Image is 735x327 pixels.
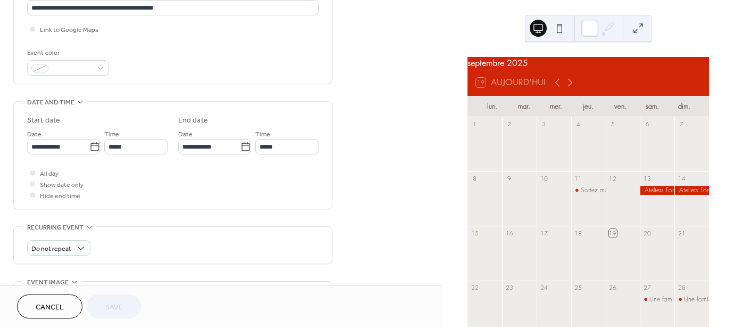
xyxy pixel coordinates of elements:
[471,120,479,128] div: 1
[508,96,540,117] div: mar.
[471,175,479,183] div: 8
[640,295,674,304] div: Une famille décomposée
[574,120,582,128] div: 4
[27,129,41,140] span: Date
[505,120,513,128] div: 2
[27,47,107,59] div: Event color
[40,191,80,202] span: Hide end time
[571,186,606,195] div: Sortez moi de là!
[678,229,686,237] div: 21
[540,229,548,237] div: 17
[27,222,83,233] span: Recurring event
[669,96,700,117] div: dim.
[471,284,479,292] div: 22
[574,284,582,292] div: 25
[36,302,64,313] span: Cancel
[574,175,582,183] div: 11
[467,57,709,70] div: septembre 2025
[40,24,98,36] span: Link to Google Maps
[643,229,651,237] div: 20
[476,96,508,117] div: lun.
[609,175,617,183] div: 12
[104,129,119,140] span: Time
[540,175,548,183] div: 10
[505,229,513,237] div: 16
[27,97,74,108] span: Date and time
[540,96,572,117] div: mer.
[643,175,651,183] div: 13
[540,120,548,128] div: 3
[178,115,208,126] div: End date
[574,229,582,237] div: 18
[471,229,479,237] div: 15
[643,120,651,128] div: 6
[649,295,716,304] div: Une famille décomposée
[678,175,686,183] div: 14
[255,129,270,140] span: Time
[609,284,617,292] div: 26
[31,243,71,255] span: Do not repeat
[604,96,636,117] div: ven.
[27,277,69,288] span: Event image
[40,168,59,179] span: All day
[636,96,668,117] div: sam.
[178,129,193,140] span: Date
[540,284,548,292] div: 24
[674,295,709,304] div: Une famille décomposée
[678,284,686,292] div: 28
[505,284,513,292] div: 23
[674,186,709,195] div: Ateliers Formation ASTAV-FSSTA
[17,295,82,318] button: Cancel
[640,186,674,195] div: Ateliers Formation ASTAV-FSSTA
[505,175,513,183] div: 9
[609,120,617,128] div: 5
[27,115,60,126] div: Start date
[678,120,686,128] div: 7
[609,229,617,237] div: 19
[40,179,83,191] span: Show date only
[581,186,628,195] div: Sortez moi de là!
[572,96,604,117] div: jeu.
[643,284,651,292] div: 27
